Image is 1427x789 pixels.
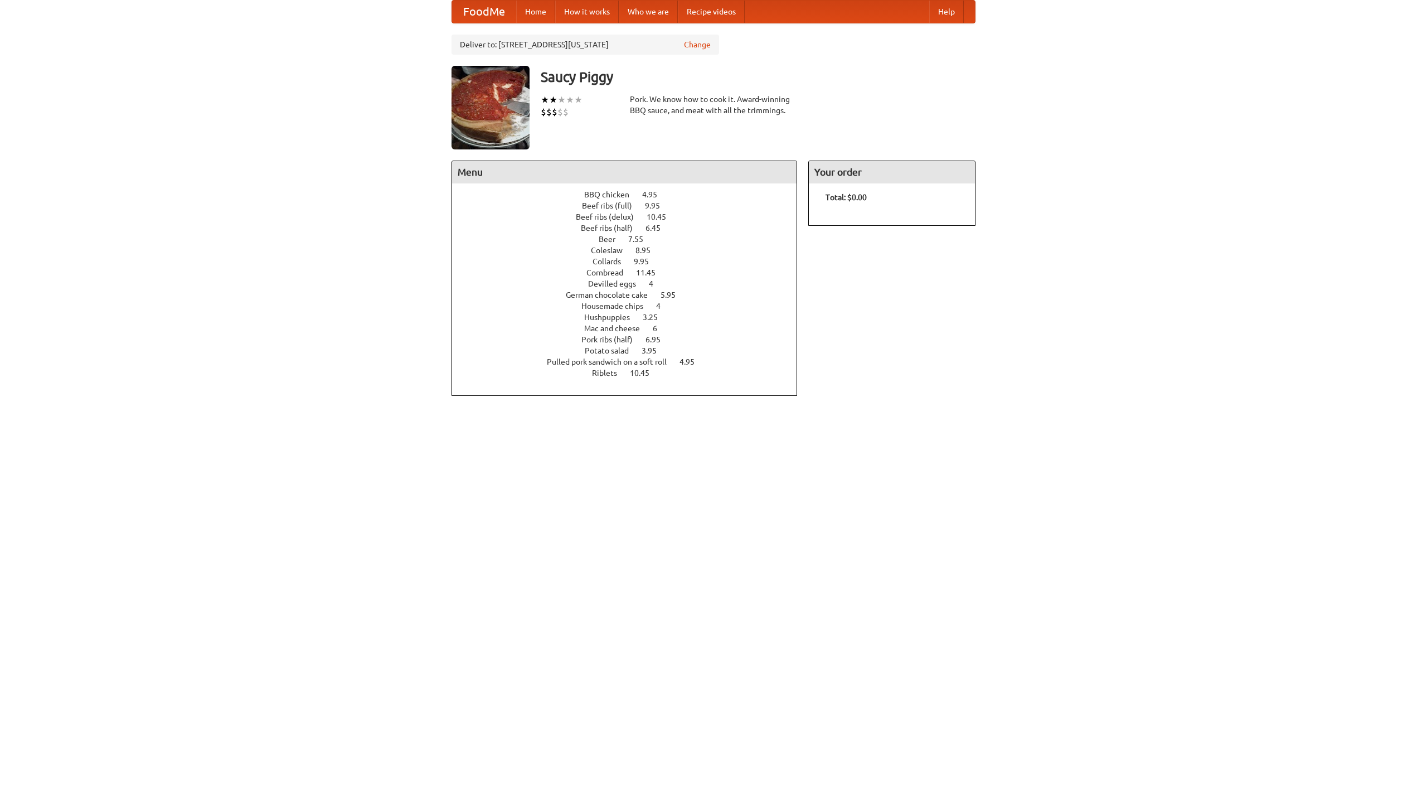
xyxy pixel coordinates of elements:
div: Pork. We know how to cook it. Award-winning BBQ sauce, and meat with all the trimmings. [630,94,797,116]
span: German chocolate cake [566,291,659,299]
h4: Menu [452,161,797,183]
span: 7.55 [628,235,654,244]
a: Beef ribs (delux) 10.45 [576,212,687,221]
span: 4 [656,302,672,311]
a: Riblets 10.45 [592,369,670,377]
li: $ [546,106,552,118]
a: FoodMe [452,1,516,23]
li: ★ [557,94,566,106]
span: Beef ribs (full) [582,201,643,210]
span: 4 [649,279,664,288]
span: 8.95 [635,246,662,255]
span: Housemade chips [581,302,654,311]
span: 6.95 [645,335,672,344]
a: Housemade chips 4 [581,302,681,311]
a: Change [684,39,711,50]
span: 9.95 [634,257,660,266]
span: 4.95 [679,357,706,366]
span: BBQ chicken [584,190,640,199]
li: $ [563,106,569,118]
a: Who we are [619,1,678,23]
a: Help [929,1,964,23]
a: Coleslaw 8.95 [591,246,671,255]
span: 6 [653,324,668,333]
a: Collards 9.95 [593,257,669,266]
h3: Saucy Piggy [541,66,975,88]
b: Total: $0.00 [826,193,867,202]
span: Cornbread [586,268,634,277]
span: Pulled pork sandwich on a soft roll [547,357,678,366]
span: 11.45 [636,268,667,277]
span: Beer [599,235,627,244]
li: $ [552,106,557,118]
span: 3.25 [643,313,669,322]
li: ★ [541,94,549,106]
span: 10.45 [647,212,677,221]
a: Beer 7.55 [599,235,664,244]
span: 5.95 [661,291,687,299]
span: 9.95 [645,201,671,210]
li: $ [541,106,546,118]
li: ★ [566,94,574,106]
a: How it works [555,1,619,23]
a: Home [516,1,555,23]
div: Deliver to: [STREET_ADDRESS][US_STATE] [452,35,719,55]
span: Collards [593,257,632,266]
a: Recipe videos [678,1,745,23]
a: Potato salad 3.95 [585,346,677,355]
a: BBQ chicken 4.95 [584,190,678,199]
a: Cornbread 11.45 [586,268,676,277]
a: Beef ribs (full) 9.95 [582,201,681,210]
span: Pork ribs (half) [581,335,644,344]
a: Hushpuppies 3.25 [584,313,678,322]
span: Coleslaw [591,246,634,255]
span: Beef ribs (delux) [576,212,645,221]
span: 3.95 [642,346,668,355]
li: $ [557,106,563,118]
span: Mac and cheese [584,324,651,333]
span: 10.45 [630,369,661,377]
li: ★ [574,94,583,106]
span: Hushpuppies [584,313,641,322]
a: German chocolate cake 5.95 [566,291,696,299]
span: 4.95 [642,190,668,199]
a: Pork ribs (half) 6.95 [581,335,681,344]
span: 6.45 [645,224,672,233]
img: angular.jpg [452,66,530,149]
span: Beef ribs (half) [581,224,644,233]
h4: Your order [809,161,975,183]
a: Beef ribs (half) 6.45 [581,224,681,233]
li: ★ [549,94,557,106]
a: Mac and cheese 6 [584,324,678,333]
span: Potato salad [585,346,640,355]
span: Riblets [592,369,628,377]
a: Pulled pork sandwich on a soft roll 4.95 [547,357,715,366]
a: Devilled eggs 4 [588,279,674,288]
span: Devilled eggs [588,279,647,288]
